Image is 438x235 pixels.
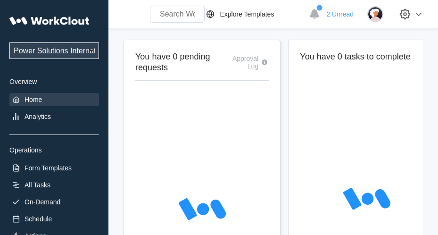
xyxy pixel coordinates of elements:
a: Form Templates [9,161,99,175]
div: Explore Templates [220,10,274,18]
h2: You have 0 pending requests [135,51,226,73]
a: Explore Templates [205,8,304,20]
div: On-Demand [25,198,60,206]
div: All Tasks [25,181,50,189]
a: On-Demand [9,195,99,209]
h2: You have 0 tasks to complete [300,51,433,62]
div: Approval Log [226,55,258,70]
a: Schedule [9,212,99,226]
a: Home [9,93,99,106]
img: user-4.png [367,6,383,22]
div: Form Templates [25,164,72,172]
a: Analytics [9,110,99,123]
div: Operations [9,146,99,154]
div: Home [25,96,42,103]
input: Search WorkClout [150,6,205,23]
a: All Tasks [9,178,99,192]
span: 2 Unread [326,10,354,18]
div: Analytics [25,113,51,120]
div: Overview [9,78,99,85]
